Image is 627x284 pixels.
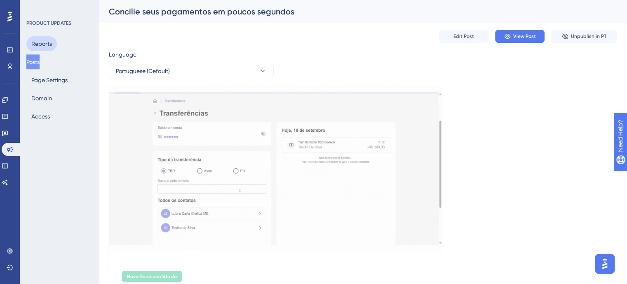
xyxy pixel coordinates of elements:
[453,33,474,40] span: Edit Post
[26,109,55,124] button: Access
[116,66,170,76] span: Portuguese (Default)
[26,36,57,51] button: Reports
[26,73,73,88] button: Page Settings
[109,50,136,59] span: Language
[439,30,488,43] button: Edit Post
[109,63,274,79] button: Portuguese (Default)
[19,2,52,12] span: Need Help?
[122,271,182,282] div: Nova Funcionalidade
[26,20,71,26] div: PRODUCT UPDATES
[513,33,536,40] span: View Post
[551,30,617,43] button: Unpublish in PT
[109,6,596,17] div: Concilie seus pagamentos em poucos segundos
[592,251,617,276] iframe: UserGuiding AI Assistant Launcher
[109,86,442,251] img: file-1758033227997.gif
[495,30,545,43] button: View Post
[26,54,40,69] button: Posts
[571,33,606,40] span: Unpublish in PT
[26,91,57,106] button: Domain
